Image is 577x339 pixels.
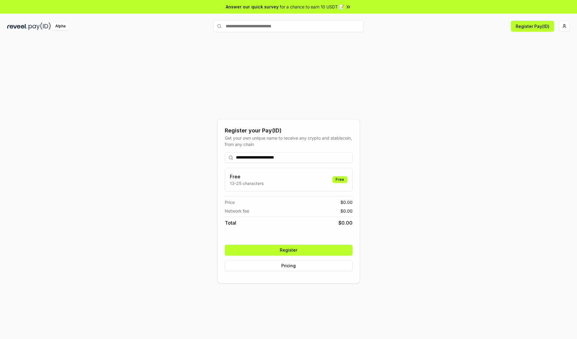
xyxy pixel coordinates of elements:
[230,173,264,180] h3: Free
[225,260,353,271] button: Pricing
[7,23,27,30] img: reveel_dark
[29,23,51,30] img: pay_id
[226,4,279,10] span: Answer our quick survey
[340,208,353,214] span: $ 0.00
[52,23,69,30] div: Alpha
[225,126,353,135] div: Register your Pay(ID)
[340,199,353,205] span: $ 0.00
[280,4,344,10] span: for a chance to earn 10 USDT 📝
[225,208,249,214] span: Network fee
[332,176,347,183] div: Free
[230,180,264,186] p: 13-25 characters
[511,21,554,32] button: Register Pay(ID)
[225,199,235,205] span: Price
[225,135,353,147] div: Get your own unique name to receive any crypto and stablecoin, from any chain
[338,219,353,226] span: $ 0.00
[225,245,353,256] button: Register
[225,219,236,226] span: Total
